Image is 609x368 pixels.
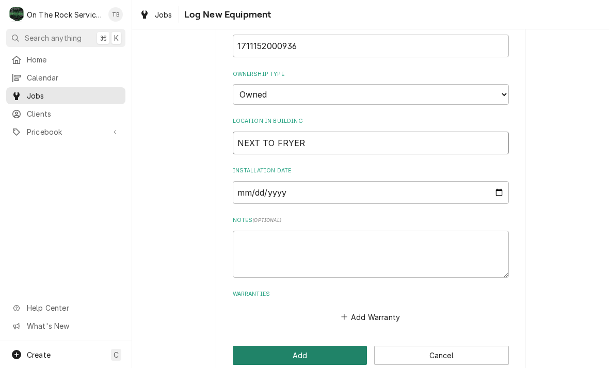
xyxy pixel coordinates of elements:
label: Warranties [233,290,509,298]
div: On The Rock Services [27,9,103,20]
a: Jobs [6,87,125,104]
div: Location in Building [233,117,509,154]
span: ⌘ [100,33,107,43]
span: Pricebook [27,126,105,137]
label: Notes [233,216,509,225]
span: Calendar [27,72,120,83]
span: Help Center [27,302,119,313]
span: Create [27,350,51,359]
a: Clients [6,105,125,122]
div: Button Group Row [233,346,509,365]
div: Ownership Type [233,70,509,105]
a: Go to Help Center [6,299,125,316]
span: C [114,349,119,360]
div: Serial Number [233,21,509,57]
a: Home [6,51,125,68]
span: K [114,33,119,43]
span: Log New Equipment [181,8,271,22]
div: On The Rock Services's Avatar [9,7,24,22]
button: Add [233,346,367,365]
div: Installation Date [233,167,509,203]
label: Location in Building [233,117,509,125]
label: Ownership Type [233,70,509,78]
span: Jobs [27,90,120,101]
button: Search anything⌘K [6,29,125,47]
a: Calendar [6,69,125,86]
span: ( optional ) [252,217,281,223]
div: O [9,7,24,22]
a: Go to Pricebook [6,123,125,140]
span: Home [27,54,120,65]
div: Button Group [233,346,509,365]
div: TB [108,7,123,22]
span: What's New [27,321,119,331]
span: Jobs [155,9,172,20]
a: Go to What's New [6,317,125,334]
span: Search anything [25,33,82,43]
span: Clients [27,108,120,119]
label: Installation Date [233,167,509,175]
button: Add Warranty [339,310,402,324]
a: Jobs [135,6,177,23]
input: yyyy-mm-dd [233,181,509,204]
button: Cancel [374,346,509,365]
div: Warranties [233,290,509,324]
div: Notes [233,216,509,277]
div: Todd Brady's Avatar [108,7,123,22]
